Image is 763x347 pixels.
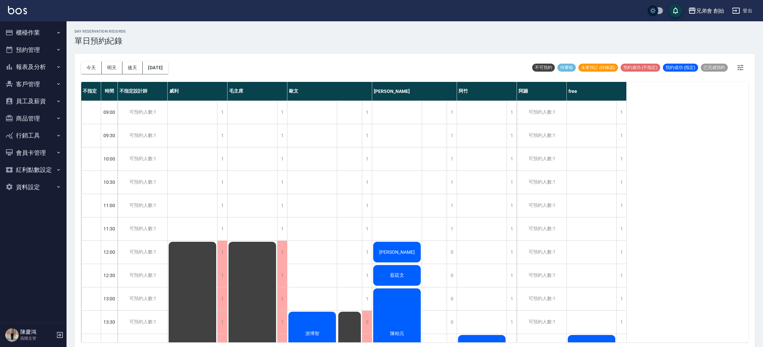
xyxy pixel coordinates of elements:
[362,241,372,264] div: 1
[729,5,755,17] button: 登出
[101,310,118,334] div: 13:30
[447,101,457,124] div: 1
[507,241,517,264] div: 1
[517,311,566,334] div: 可預約人數:1
[81,62,102,74] button: 今天
[517,171,566,194] div: 可預約人數:1
[101,124,118,147] div: 09:30
[507,124,517,147] div: 1
[616,194,626,217] div: 1
[5,328,19,342] img: Person
[616,148,626,171] div: 1
[101,82,118,101] div: 時間
[8,6,27,14] img: Logo
[277,241,287,264] div: 1
[217,217,227,240] div: 1
[20,335,54,341] p: 高階主管
[616,217,626,240] div: 1
[118,217,167,240] div: 可預約人數:1
[81,82,101,101] div: 不指定
[696,7,724,15] div: 兄弟會 創始
[378,249,416,255] span: [PERSON_NAME]
[507,101,517,124] div: 1
[118,148,167,171] div: 可預約人數:1
[118,311,167,334] div: 可預約人數:1
[75,36,126,46] h3: 單日預約紀錄
[616,264,626,287] div: 1
[217,311,227,334] div: 1
[101,194,118,217] div: 11:00
[217,148,227,171] div: 1
[457,82,517,101] div: 阿竹
[532,65,555,71] span: 不可預約
[362,264,372,287] div: 1
[616,311,626,334] div: 1
[517,264,566,287] div: 可預約人數:1
[701,65,728,71] span: 已完成預約
[101,264,118,287] div: 12:30
[304,331,321,337] span: 游博智
[517,101,566,124] div: 可預約人數:1
[118,194,167,217] div: 可預約人數:1
[447,194,457,217] div: 1
[118,287,167,310] div: 可預約人數:1
[517,194,566,217] div: 可預約人數:1
[663,65,698,71] span: 預約成功 (指定)
[3,24,64,41] button: 櫃檯作業
[517,148,566,171] div: 可預約人數:1
[447,148,457,171] div: 1
[362,124,372,147] div: 1
[507,148,517,171] div: 1
[217,171,227,194] div: 1
[3,110,64,127] button: 商品管理
[362,194,372,217] div: 1
[507,264,517,287] div: 1
[277,148,287,171] div: 1
[102,62,122,74] button: 明天
[277,194,287,217] div: 1
[362,171,372,194] div: 1
[101,240,118,264] div: 12:00
[517,217,566,240] div: 可預約人數:1
[3,144,64,162] button: 會員卡管理
[616,241,626,264] div: 1
[217,101,227,124] div: 1
[621,65,660,71] span: 預約成功 (不指定)
[507,287,517,310] div: 1
[362,101,372,124] div: 1
[447,287,457,310] div: 0
[277,264,287,287] div: 1
[277,311,287,334] div: 1
[616,287,626,310] div: 1
[287,82,372,101] div: 歐文
[517,241,566,264] div: 可預約人數:1
[362,217,372,240] div: 1
[143,62,168,74] button: [DATE]
[616,171,626,194] div: 1
[217,124,227,147] div: 1
[362,287,372,310] div: 1
[686,4,727,18] button: 兄弟會 創始
[217,194,227,217] div: 1
[101,217,118,240] div: 11:30
[362,311,372,334] div: 0
[168,82,228,101] div: 威利
[3,41,64,59] button: 預約管理
[3,58,64,76] button: 報表及分析
[616,101,626,124] div: 1
[447,124,457,147] div: 1
[447,171,457,194] div: 1
[507,171,517,194] div: 1
[3,127,64,144] button: 行銷工具
[3,161,64,178] button: 紅利點數設定
[517,82,567,101] div: 阿蹦
[101,287,118,310] div: 13:00
[447,217,457,240] div: 1
[389,331,405,337] span: 陳柏元
[517,124,566,147] div: 可預約人數:1
[517,287,566,310] div: 可預約人數:1
[578,65,618,71] span: 未來預訂 (待確認)
[277,171,287,194] div: 1
[277,101,287,124] div: 1
[567,82,627,101] div: free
